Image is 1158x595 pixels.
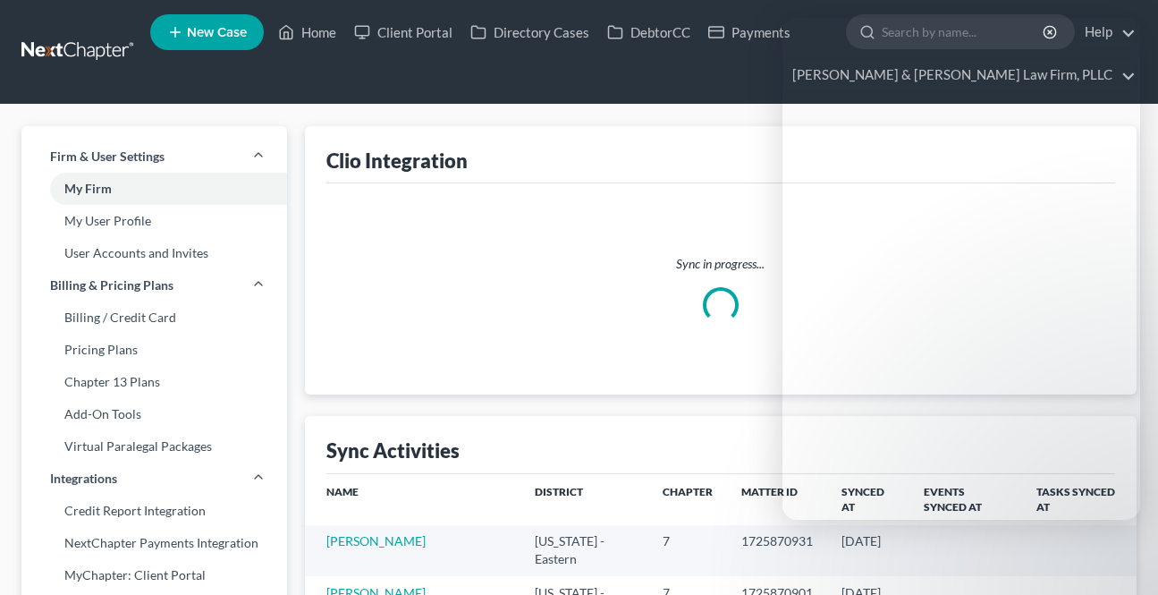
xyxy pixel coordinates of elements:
[461,16,598,48] a: Directory Cases
[21,334,287,366] a: Pricing Plans
[520,525,648,576] td: [US_STATE] - Eastern
[648,525,727,576] td: 7
[21,430,287,463] a: Virtual Paralegal Packages
[341,255,1101,273] p: Sync in progress...
[50,470,117,488] span: Integrations
[187,26,247,39] span: New Case
[21,463,287,495] a: Integrations
[21,527,287,559] a: NextChapter Payments Integration
[21,559,287,591] a: MyChapter: Client Portal
[727,474,827,525] th: Matter ID
[21,173,287,205] a: My Firm
[727,525,827,576] td: 1725870931
[782,18,1140,520] iframe: Intercom live chat
[21,366,287,398] a: Chapter 13 Plans
[882,15,1045,48] input: Search by name...
[520,474,648,525] th: District
[648,474,727,525] th: Chapter
[326,148,468,174] div: Clio Integration
[21,302,287,334] a: Billing / Credit Card
[21,495,287,527] a: Credit Report Integration
[345,16,461,48] a: Client Portal
[827,525,909,576] td: [DATE]
[1097,534,1140,577] iframe: Intercom live chat
[50,148,165,166] span: Firm & User Settings
[21,237,287,269] a: User Accounts and Invites
[326,438,460,463] div: Sync Activities
[1076,16,1136,48] a: Help
[269,16,345,48] a: Home
[21,140,287,173] a: Firm & User Settings
[50,276,173,294] span: Billing & Pricing Plans
[21,269,287,302] a: Billing & Pricing Plans
[699,16,799,48] a: Payments
[326,533,426,548] a: [PERSON_NAME]
[21,205,287,237] a: My User Profile
[598,16,699,48] a: DebtorCC
[305,474,520,525] th: Name
[21,398,287,430] a: Add-On Tools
